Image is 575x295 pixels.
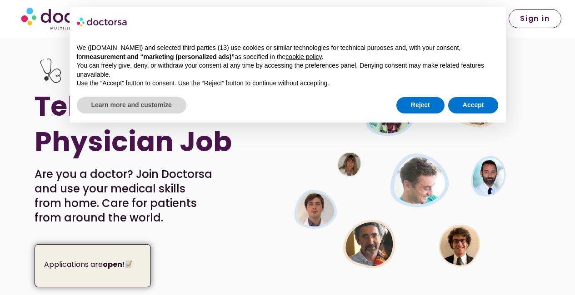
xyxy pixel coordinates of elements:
img: 📝 [125,261,132,268]
h1: Telemedicine Physician Job [35,88,239,159]
p: You can freely give, deny, or withdraw your consent at any time by accessing the preferences pane... [77,61,499,79]
p: Use the “Accept” button to consent. Use the “Reject” button to continue without accepting. [77,79,499,88]
a: Sign in [509,9,561,28]
button: Reject [396,97,445,113]
strong: open [103,259,122,270]
button: Learn more and customize [77,97,186,113]
p: Are you a doctor? Join Doctorsa and use your medical skills from home. Care for patients from aro... [35,167,213,225]
strong: measurement and “marketing (personalized ads)” [84,53,235,60]
p: We ([DOMAIN_NAME]) and selected third parties (13) use cookies or similar technologies for techni... [77,44,499,61]
span: Sign in [520,15,550,22]
a: cookie policy [285,53,321,60]
p: Applications are ! [44,258,144,271]
img: logo [77,15,128,29]
button: Accept [448,97,499,113]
